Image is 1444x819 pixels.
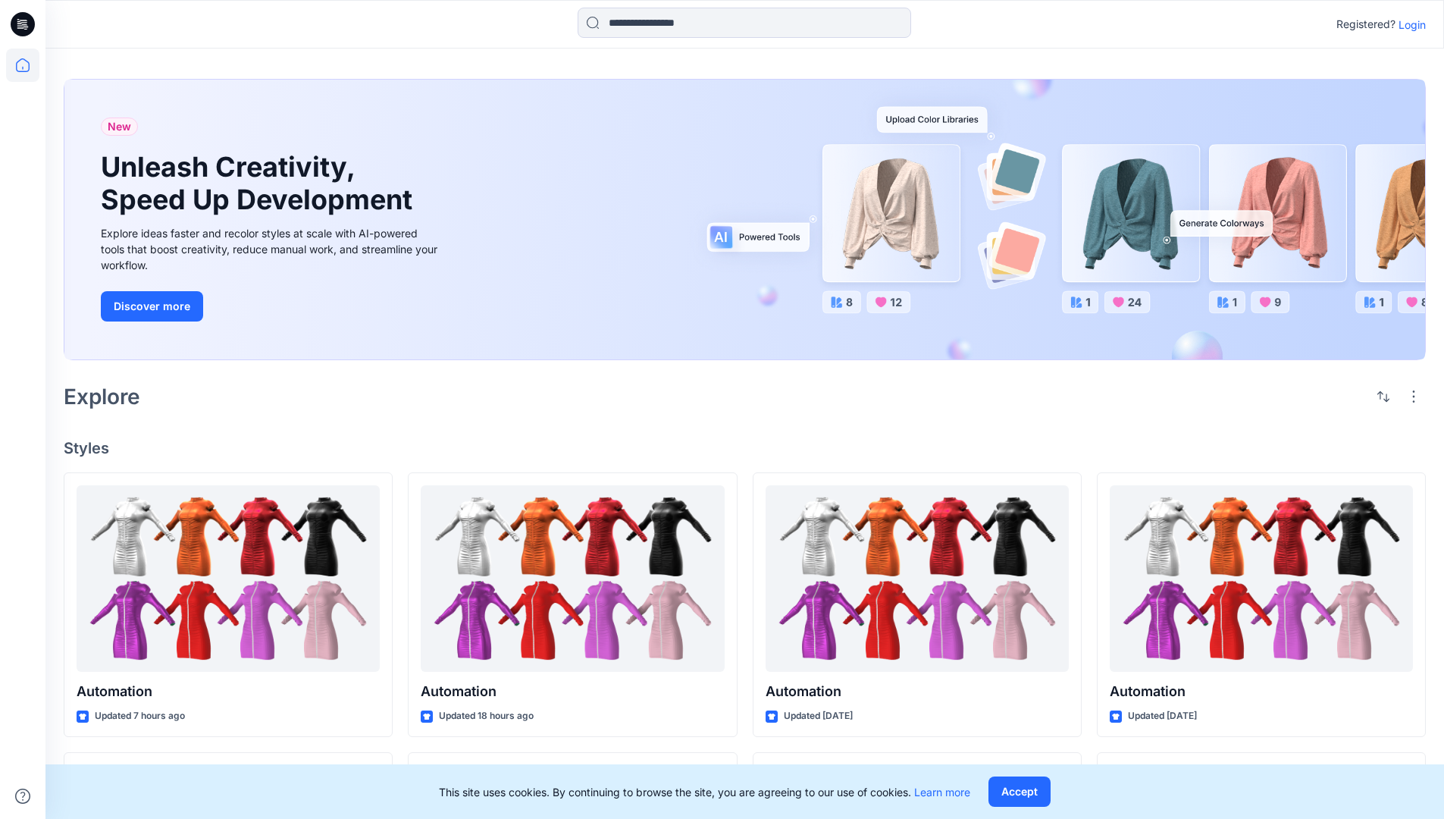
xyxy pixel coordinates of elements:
[101,291,442,322] a: Discover more
[101,151,419,216] h1: Unleash Creativity, Speed Up Development
[1336,15,1395,33] p: Registered?
[1110,681,1413,702] p: Automation
[421,485,724,673] a: Automation
[1399,17,1426,33] p: Login
[101,225,442,273] div: Explore ideas faster and recolor styles at scale with AI-powered tools that boost creativity, red...
[421,681,724,702] p: Automation
[108,118,131,136] span: New
[766,485,1069,673] a: Automation
[766,681,1069,702] p: Automation
[64,384,140,409] h2: Explore
[439,784,970,800] p: This site uses cookies. By continuing to browse the site, you are agreeing to our use of cookies.
[64,439,1426,457] h4: Styles
[77,681,380,702] p: Automation
[95,708,185,724] p: Updated 7 hours ago
[439,708,534,724] p: Updated 18 hours ago
[77,485,380,673] a: Automation
[914,786,970,799] a: Learn more
[101,291,203,322] button: Discover more
[1110,485,1413,673] a: Automation
[988,777,1051,807] button: Accept
[784,708,853,724] p: Updated [DATE]
[1128,708,1197,724] p: Updated [DATE]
